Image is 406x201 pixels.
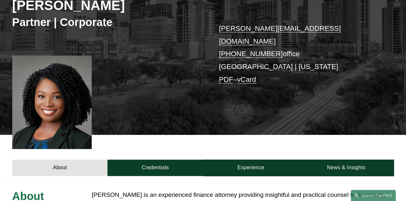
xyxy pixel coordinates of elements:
a: News & Insights [299,160,394,176]
a: [PHONE_NUMBER] [219,50,282,58]
a: Credentials [107,160,203,176]
h3: Partner | Corporate [12,15,203,29]
a: Experience [203,160,299,176]
p: office [GEOGRAPHIC_DATA] | [US_STATE] – [219,22,378,86]
a: About [12,160,108,176]
a: [PERSON_NAME][EMAIL_ADDRESS][DOMAIN_NAME] [219,24,341,45]
a: vCard [237,75,256,83]
a: Search this site [351,190,396,201]
a: PDF [219,75,233,83]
